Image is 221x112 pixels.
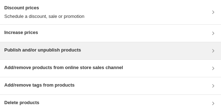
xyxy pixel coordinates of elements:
[4,82,74,89] h3: Add/remove tags from products
[4,4,84,11] h3: Discount prices
[4,29,38,36] h3: Increase prices
[4,99,39,106] h3: Delete products
[4,47,81,54] h3: Publish and/or unpublish products
[4,13,84,20] p: Schedule a discount, sale or promotion
[4,64,123,71] h3: Add/remove products from online store sales channel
